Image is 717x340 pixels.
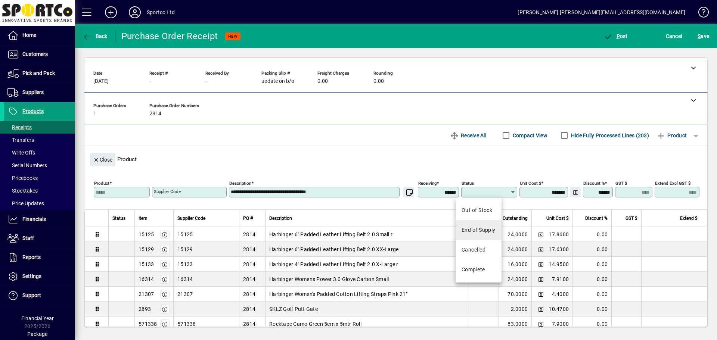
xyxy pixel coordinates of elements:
[4,159,75,172] a: Serial Numbers
[450,130,486,141] span: Receive All
[462,266,485,274] div: Complete
[447,129,489,142] button: Receive All
[93,154,112,166] span: Close
[239,316,265,331] td: 2814
[123,6,147,19] button: Profile
[462,226,496,234] div: End of Supply
[22,51,48,57] span: Customers
[139,320,157,328] div: 571338
[21,315,54,321] span: Financial Year
[7,175,38,181] span: Pricebooks
[173,242,239,257] td: 15129
[503,214,528,222] span: Outstanding
[536,319,546,329] button: Change Price Levels
[499,257,531,272] td: 16.0000
[4,229,75,248] a: Staff
[520,181,541,186] mat-label: Unit Cost $
[265,227,469,242] td: Harbinger 6" Padded Leather Lifting Belt 2.0 Small r
[664,29,684,43] button: Cancel
[239,227,265,242] td: 2814
[173,227,239,242] td: 15125
[4,210,75,229] a: Financials
[462,206,492,214] div: Out of Stock
[572,257,611,272] td: 0.00
[680,214,698,222] span: Extend $
[4,64,75,83] a: Pick and Pack
[239,242,265,257] td: 2814
[22,70,55,76] span: Pick and Pack
[149,111,161,117] span: 2814
[27,331,47,337] span: Package
[418,181,437,186] mat-label: Receiving
[81,29,109,43] button: Back
[602,29,630,43] button: Post
[511,132,547,139] label: Compact View
[7,124,32,130] span: Receipts
[462,181,474,186] mat-label: Status
[265,242,469,257] td: Harbinger 6" Padded Leather Lifting Belt 2.0 XX-Large
[546,214,569,222] span: Unit Cost $
[7,162,47,168] span: Serial Numbers
[121,30,218,42] div: Purchase Order Receipt
[22,32,36,38] span: Home
[4,248,75,267] a: Reports
[139,305,151,313] div: 2893
[7,150,35,156] span: Write Offs
[265,316,469,331] td: Rocktape Camo Green 5cm x 5mtr Roll
[657,130,687,141] span: Product
[653,129,690,142] button: Product
[4,286,75,305] a: Support
[239,272,265,287] td: 2814
[149,78,151,84] span: -
[666,30,682,42] span: Cancel
[615,181,627,186] mat-label: GST $
[569,132,649,139] label: Hide Fully Processed Lines (203)
[22,254,41,260] span: Reports
[22,89,44,95] span: Suppliers
[4,172,75,184] a: Pricebooks
[499,302,531,316] td: 2.0000
[93,78,109,84] span: [DATE]
[698,30,709,42] span: ave
[499,242,531,257] td: 24.0000
[229,181,251,186] mat-label: Description
[536,244,546,255] button: Change Price Levels
[585,214,608,222] span: Discount %
[265,302,469,316] td: SKLZ Golf Putt Gate
[572,272,611,287] td: 0.00
[572,227,611,242] td: 0.00
[243,214,253,222] span: PO #
[177,214,205,222] span: Supplier Code
[499,287,531,302] td: 70.0000
[572,316,611,331] td: 0.00
[239,287,265,302] td: 2814
[205,78,207,84] span: -
[626,214,637,222] span: GST $
[456,220,502,240] mat-option: End of Supply
[696,29,711,43] button: Save
[239,302,265,316] td: 2814
[536,274,546,284] button: Change Price Levels
[4,134,75,146] a: Transfers
[22,108,44,114] span: Products
[173,257,239,272] td: 15133
[4,197,75,210] a: Price Updates
[536,229,546,240] button: Change Price Levels
[373,78,384,84] span: 0.00
[94,181,109,186] mat-label: Product
[88,156,117,163] app-page-header-button: Close
[154,189,181,194] mat-label: Supplier Code
[22,216,46,222] span: Financials
[552,275,569,283] span: 7.9100
[139,214,148,222] span: Item
[549,231,569,238] span: 17.8600
[139,231,154,238] div: 15125
[317,78,328,84] span: 0.00
[4,45,75,64] a: Customers
[572,302,611,316] td: 0.00
[4,83,75,102] a: Suppliers
[99,6,123,19] button: Add
[22,292,41,298] span: Support
[456,200,502,220] mat-option: Out of Stock
[572,287,611,302] td: 0.00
